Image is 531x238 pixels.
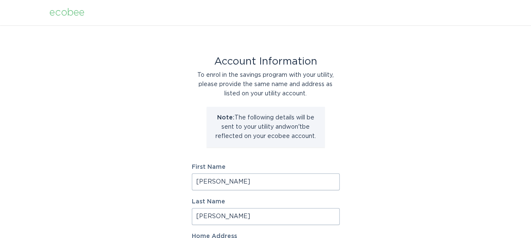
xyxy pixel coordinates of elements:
label: Last Name [192,199,340,205]
label: First Name [192,164,340,170]
strong: Note: [217,115,234,121]
div: To enrol in the savings program with your utility, please provide the same name and address as li... [192,70,340,98]
p: The following details will be sent to your utility and won't be reflected on your ecobee account. [213,113,319,141]
div: Account Information [192,57,340,66]
div: ecobee [49,8,84,17]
